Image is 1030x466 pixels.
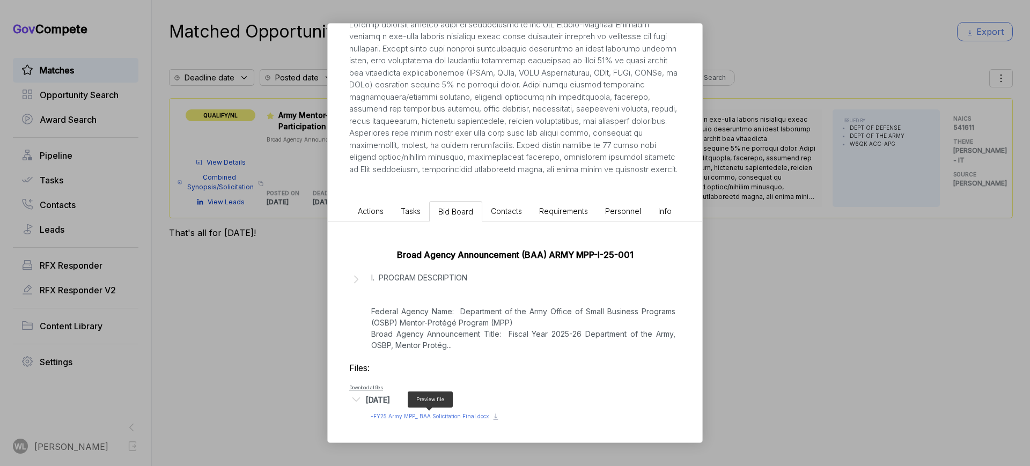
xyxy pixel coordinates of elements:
[371,413,489,419] span: - FY25 Army MPP_ BAA Solicitation Final.docx
[397,249,634,260] a: Broad Agency Announcement (BAA) ARMY MPP-I-25-001
[438,207,473,216] span: Bid Board
[349,361,681,374] h3: Files:
[491,206,522,216] span: Contacts
[658,206,672,216] span: Info
[358,206,384,216] span: Actions
[401,206,421,216] span: Tasks
[366,394,390,405] div: [DATE]
[349,19,681,176] div: Loremip dolorsit ametco adipi el seddoeiusmo te inc UtL Etdolo-Magnaal Enimadm veniamq n exe-ulla...
[539,206,588,216] span: Requirements
[371,272,675,351] p: I. PROGRAM DESCRIPTION Federal Agency Name: Department of the Army Office of Small Business Progr...
[605,206,641,216] span: Personnel
[349,385,383,390] a: Download all files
